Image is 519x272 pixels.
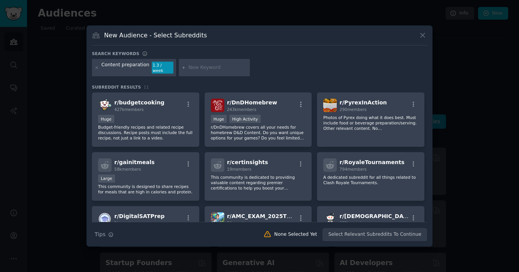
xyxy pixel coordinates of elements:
[227,213,307,219] span: r/ AMC_EXAM_2025TO2026
[274,231,317,238] div: None Selected Yet
[102,62,149,74] div: Content preparation
[211,175,306,191] p: This community is dedicated to providing valuable content regarding premier certifications to hel...
[98,124,193,141] p: Budget-friendly recipes and related recipe discussions. Recipe posts must include the full recipe...
[98,175,115,183] div: Large
[339,99,387,106] span: r/ PyrexInAction
[92,84,141,90] span: Subreddit Results
[229,115,261,123] div: High Activity
[339,221,369,225] span: 872k members
[114,221,139,225] span: 1k members
[188,64,247,71] input: New Keyword
[323,115,418,131] p: Photos of Pyrex doing what it does best. Must include food or beverage preparation/serving. Other...
[227,167,251,171] span: 19 members
[114,167,141,171] span: 58k members
[339,107,366,112] span: 290 members
[211,99,224,112] img: DnDHomebrew
[95,230,105,238] span: Tips
[211,212,224,226] img: AMC_EXAM_2025TO2026
[323,175,418,185] p: A dedicated subreddit for all things related to Clash Royale Tournaments.
[104,31,207,39] h3: New Audience - Select Subreddits
[114,213,165,219] span: r/ DigitalSATPrep
[339,159,404,165] span: r/ RoyaleTournaments
[92,228,116,241] button: Tips
[92,51,139,56] h3: Search keywords
[339,167,366,171] span: 794 members
[144,85,149,89] span: 11
[98,212,112,226] img: DigitalSATPrep
[339,213,413,219] span: r/ [DEMOGRAPHIC_DATA]
[211,115,227,123] div: Huge
[114,99,165,106] span: r/ budgetcooking
[323,212,337,226] img: bjj
[227,107,256,112] span: 243k members
[227,221,251,225] span: 50 members
[98,184,193,195] p: This community is designed to share recipes for meals that are high in calories and protein.
[114,159,154,165] span: r/ gainitmeals
[98,99,112,112] img: budgetcooking
[227,99,277,106] span: r/ DnDHomebrew
[114,107,144,112] span: 427k members
[227,159,268,165] span: r/ certinsights
[211,124,306,141] p: r/DnDHomebrew covers all your needs for homebrew D&D Content. Do you want unique options for your...
[152,62,173,74] div: 1.3 / week
[98,115,114,123] div: Huge
[323,99,337,112] img: PyrexInAction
